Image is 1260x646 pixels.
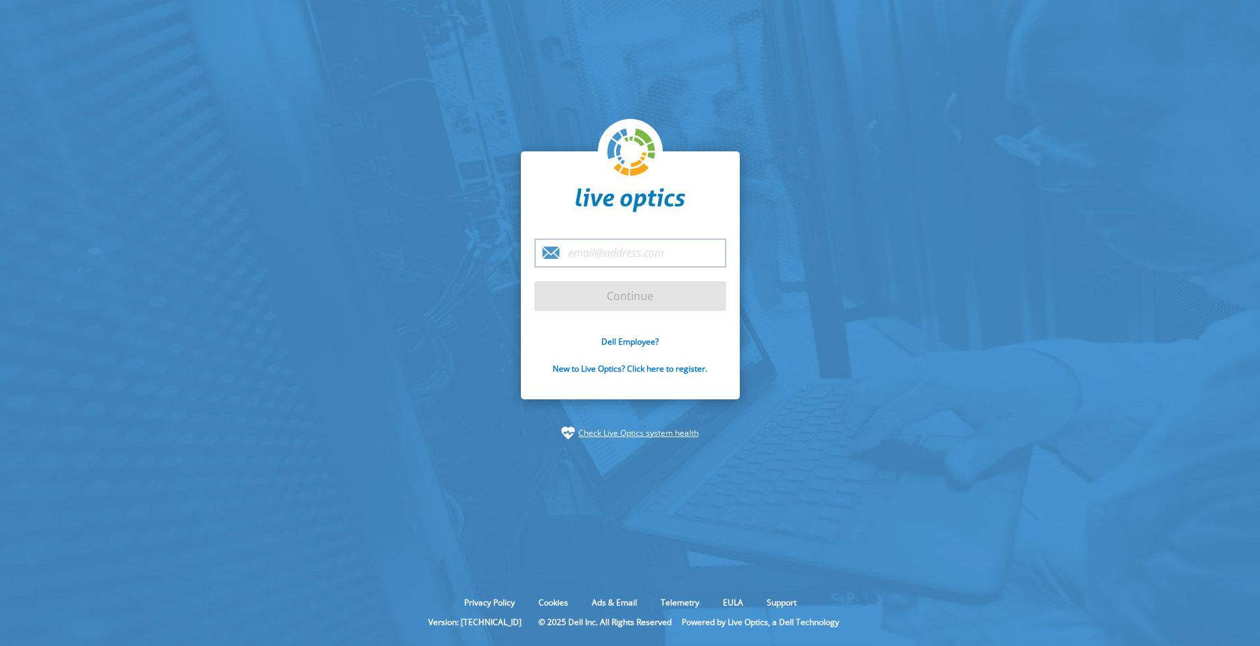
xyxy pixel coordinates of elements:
img: liveoptics-logo.svg [607,128,656,177]
a: EULA [713,597,753,608]
a: Cookies [528,597,578,608]
a: Dell Employee? [601,336,659,347]
input: email@address.com [534,239,726,268]
a: New to Live Optics? Click here to register. [553,363,707,374]
a: Ads & Email [582,597,647,608]
img: liveoptics-word.svg [576,188,685,212]
a: Privacy Policy [454,597,525,608]
img: status-check-icon.svg [561,426,575,440]
li: Version: [TECHNICAL_ID] [422,616,528,628]
li: © 2025 Dell Inc. All Rights Reserved [532,616,678,628]
a: Telemetry [651,597,709,608]
a: Check Live Optics system health [578,426,699,440]
a: Support [757,597,807,608]
li: Powered by Live Optics, a Dell Technology [682,616,839,628]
